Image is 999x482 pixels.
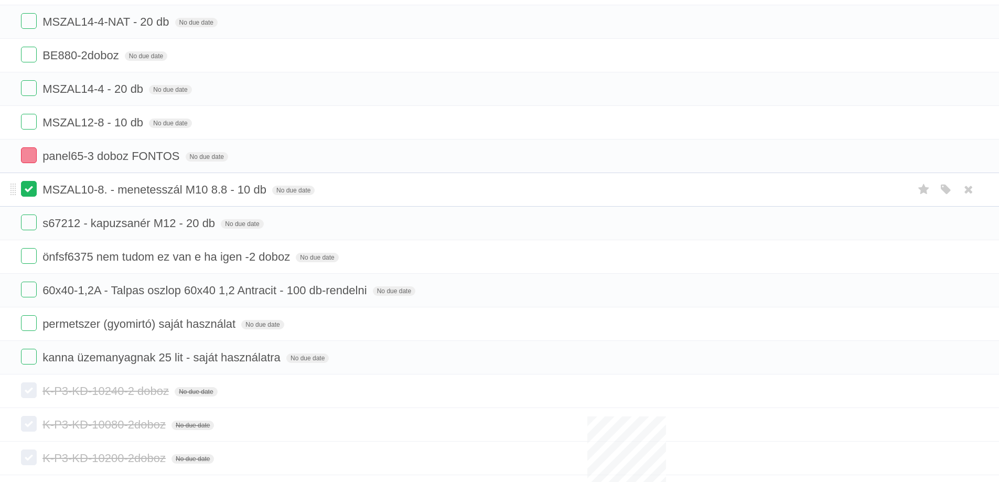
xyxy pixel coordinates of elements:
label: Done [21,147,37,163]
span: No due date [241,320,284,329]
label: Done [21,181,37,197]
label: Done [21,13,37,29]
span: BE880-2doboz [42,49,122,62]
span: No due date [125,51,167,61]
span: K-P3-KD-10080-2doboz [42,418,168,431]
span: önfsf6375 nem tudom ez van e ha igen -2 doboz [42,250,293,263]
label: Done [21,248,37,264]
span: kanna üzemanyagnak 25 lit - saját használatra [42,351,283,364]
label: Done [21,114,37,130]
span: No due date [186,152,228,162]
label: Done [21,47,37,62]
span: No due date [221,219,263,229]
label: Done [21,416,37,432]
label: Star task [914,181,934,198]
span: MSZAL14-4-NAT - 20 db [42,15,171,28]
span: No due date [296,253,338,262]
span: No due date [175,387,217,397]
span: K-P3-KD-10240-2 doboz [42,384,171,398]
span: s67212 - kapuzsanér M12 - 20 db [42,217,218,230]
span: No due date [171,454,214,464]
span: MSZAL12-8 - 10 db [42,116,146,129]
span: No due date [171,421,214,430]
label: Done [21,80,37,96]
span: No due date [149,85,191,94]
label: Done [21,449,37,465]
span: No due date [272,186,315,195]
span: MSZAL10-8. - menetesszál M10 8.8 - 10 db [42,183,269,196]
label: Done [21,315,37,331]
span: MSZAL14-4 - 20 db [42,82,146,95]
span: No due date [373,286,415,296]
span: No due date [175,18,218,27]
span: No due date [286,354,329,363]
label: Done [21,215,37,230]
span: No due date [149,119,191,128]
span: 60x40-1,2A - Talpas oszlop 60x40 1,2 Antracit - 100 db-rendelni [42,284,369,297]
span: K-P3-KD-10200-2doboz [42,452,168,465]
label: Done [21,349,37,365]
span: panel65-3 doboz FONTOS [42,149,182,163]
label: Done [21,282,37,297]
label: Done [21,382,37,398]
span: permetszer (gyomirtó) saját használat [42,317,238,330]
